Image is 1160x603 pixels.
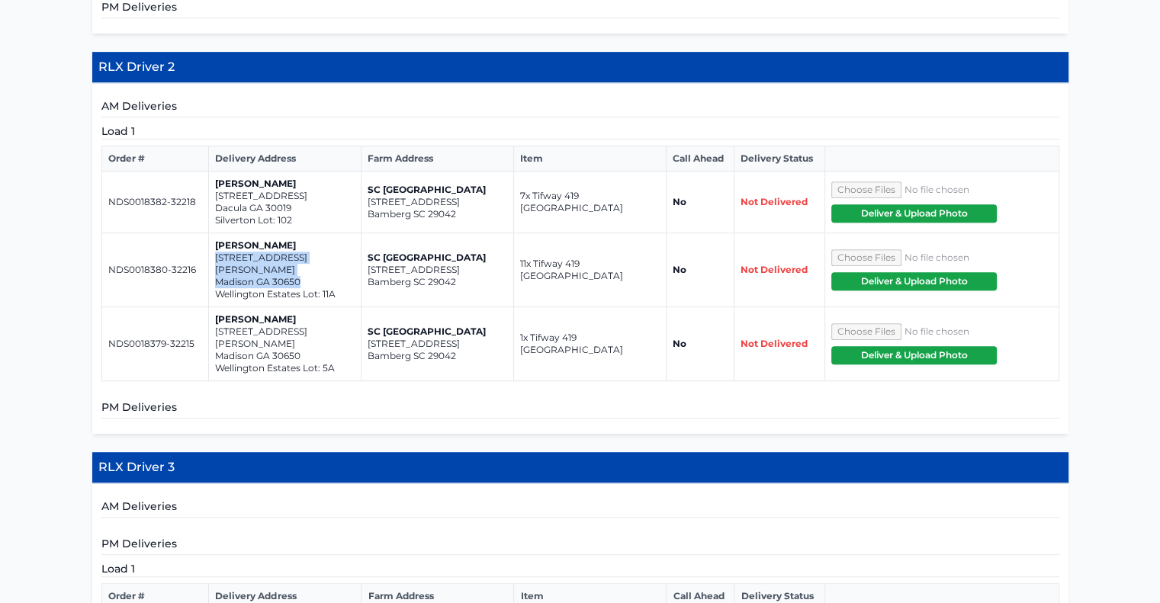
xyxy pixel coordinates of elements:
[215,214,355,226] p: Silverton Lot: 102
[368,350,507,362] p: Bamberg SC 29042
[108,338,202,350] p: NDS0018379-32215
[734,146,824,172] th: Delivery Status
[108,264,202,276] p: NDS0018380-32216
[101,536,1059,555] h5: PM Deliveries
[215,313,355,326] p: [PERSON_NAME]
[215,288,355,300] p: Wellington Estates Lot: 11A
[92,52,1068,83] h4: RLX Driver 2
[513,233,666,307] td: 11x Tifway 419 [GEOGRAPHIC_DATA]
[215,276,355,288] p: Madison GA 30650
[215,252,355,276] p: [STREET_ADDRESS][PERSON_NAME]
[368,252,507,264] p: SC [GEOGRAPHIC_DATA]
[215,202,355,214] p: Dacula GA 30019
[92,452,1068,483] h4: RLX Driver 3
[101,123,1059,140] h5: Load 1
[101,561,1059,577] h5: Load 1
[215,239,355,252] p: [PERSON_NAME]
[513,307,666,381] td: 1x Tifway 419 [GEOGRAPHIC_DATA]
[368,276,507,288] p: Bamberg SC 29042
[215,350,355,362] p: Madison GA 30650
[831,204,997,223] button: Deliver & Upload Photo
[513,172,666,233] td: 7x Tifway 419 [GEOGRAPHIC_DATA]
[831,346,997,364] button: Deliver & Upload Photo
[101,146,208,172] th: Order #
[673,196,686,207] strong: No
[368,196,507,208] p: [STREET_ADDRESS]
[215,190,355,202] p: [STREET_ADDRESS]
[368,338,507,350] p: [STREET_ADDRESS]
[101,98,1059,117] h5: AM Deliveries
[108,196,202,208] p: NDS0018382-32218
[673,264,686,275] strong: No
[831,272,997,290] button: Deliver & Upload Photo
[673,338,686,349] strong: No
[215,326,355,350] p: [STREET_ADDRESS][PERSON_NAME]
[368,264,507,276] p: [STREET_ADDRESS]
[666,146,734,172] th: Call Ahead
[368,208,507,220] p: Bamberg SC 29042
[741,338,808,349] span: Not Delivered
[215,178,355,190] p: [PERSON_NAME]
[361,146,513,172] th: Farm Address
[215,362,355,374] p: Wellington Estates Lot: 5A
[513,146,666,172] th: Item
[368,326,507,338] p: SC [GEOGRAPHIC_DATA]
[208,146,361,172] th: Delivery Address
[101,499,1059,518] h5: AM Deliveries
[101,399,1059,419] h5: PM Deliveries
[368,184,507,196] p: SC [GEOGRAPHIC_DATA]
[741,196,808,207] span: Not Delivered
[741,264,808,275] span: Not Delivered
